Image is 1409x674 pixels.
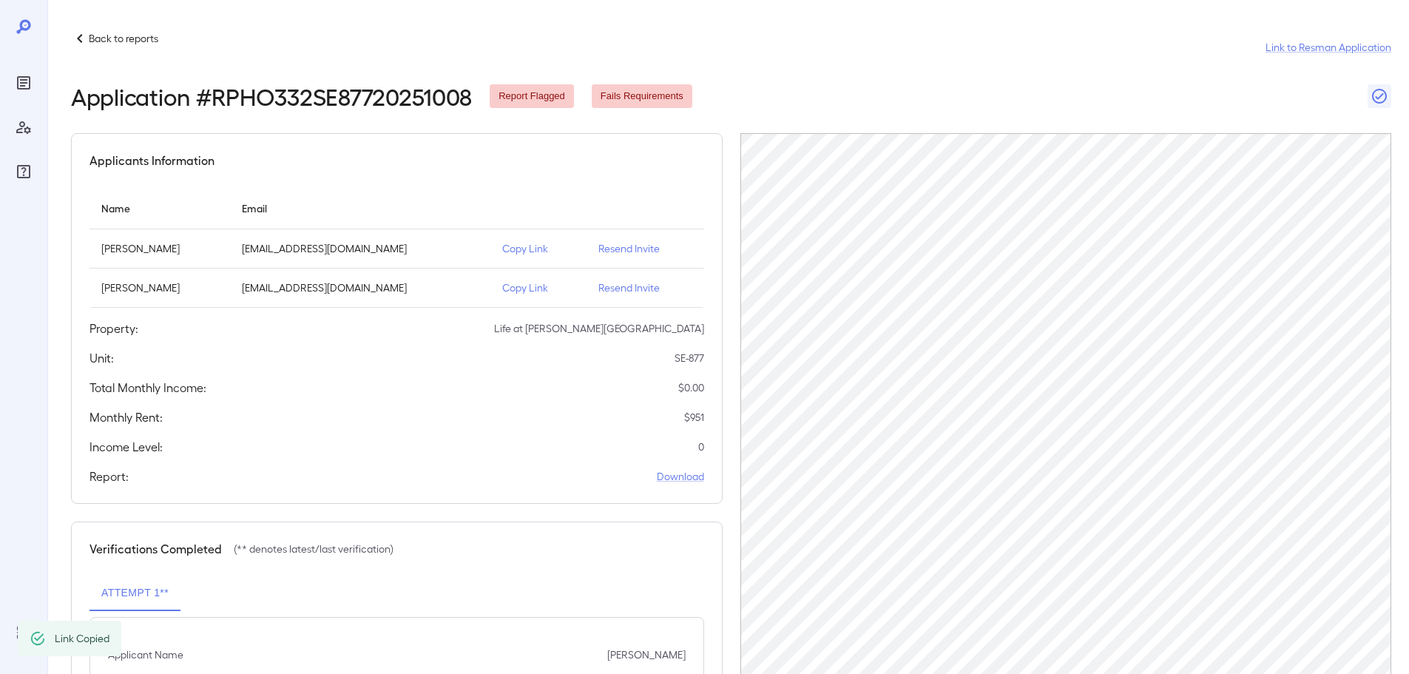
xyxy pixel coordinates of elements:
p: Applicant Name [108,647,183,662]
p: (** denotes latest/last verification) [234,542,393,556]
h5: Income Level: [89,438,163,456]
h5: Property: [89,320,138,337]
a: Link to Resman Application [1266,40,1391,55]
th: Name [89,187,230,229]
p: [EMAIL_ADDRESS][DOMAIN_NAME] [242,241,479,256]
h5: Unit: [89,349,114,367]
p: [EMAIL_ADDRESS][DOMAIN_NAME] [242,280,479,295]
div: Manage Users [12,115,36,139]
p: Back to reports [89,31,158,46]
p: 0 [698,439,704,454]
button: Close Report [1368,84,1391,108]
div: Log Out [12,621,36,644]
h2: Application # RPHO332SE87720251008 [71,83,472,109]
div: Link Copied [55,625,109,652]
h5: Verifications Completed [89,540,222,558]
p: Life at [PERSON_NAME][GEOGRAPHIC_DATA] [494,321,704,336]
p: Copy Link [502,280,575,295]
p: [PERSON_NAME] [101,241,218,256]
h5: Monthly Rent: [89,408,163,426]
h5: Total Monthly Income: [89,379,206,397]
h5: Applicants Information [89,152,214,169]
div: FAQ [12,160,36,183]
p: Copy Link [502,241,575,256]
p: $ 951 [684,410,704,425]
p: Resend Invite [598,241,692,256]
span: Report Flagged [490,90,574,104]
p: $ 0.00 [678,380,704,395]
div: Reports [12,71,36,95]
p: Resend Invite [598,280,692,295]
p: SE-877 [675,351,704,365]
p: [PERSON_NAME] [607,647,686,662]
h5: Report: [89,468,129,485]
a: Download [657,469,704,484]
button: Attempt 1** [89,576,180,611]
th: Email [230,187,490,229]
p: [PERSON_NAME] [101,280,218,295]
span: Fails Requirements [592,90,692,104]
table: simple table [89,187,704,308]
